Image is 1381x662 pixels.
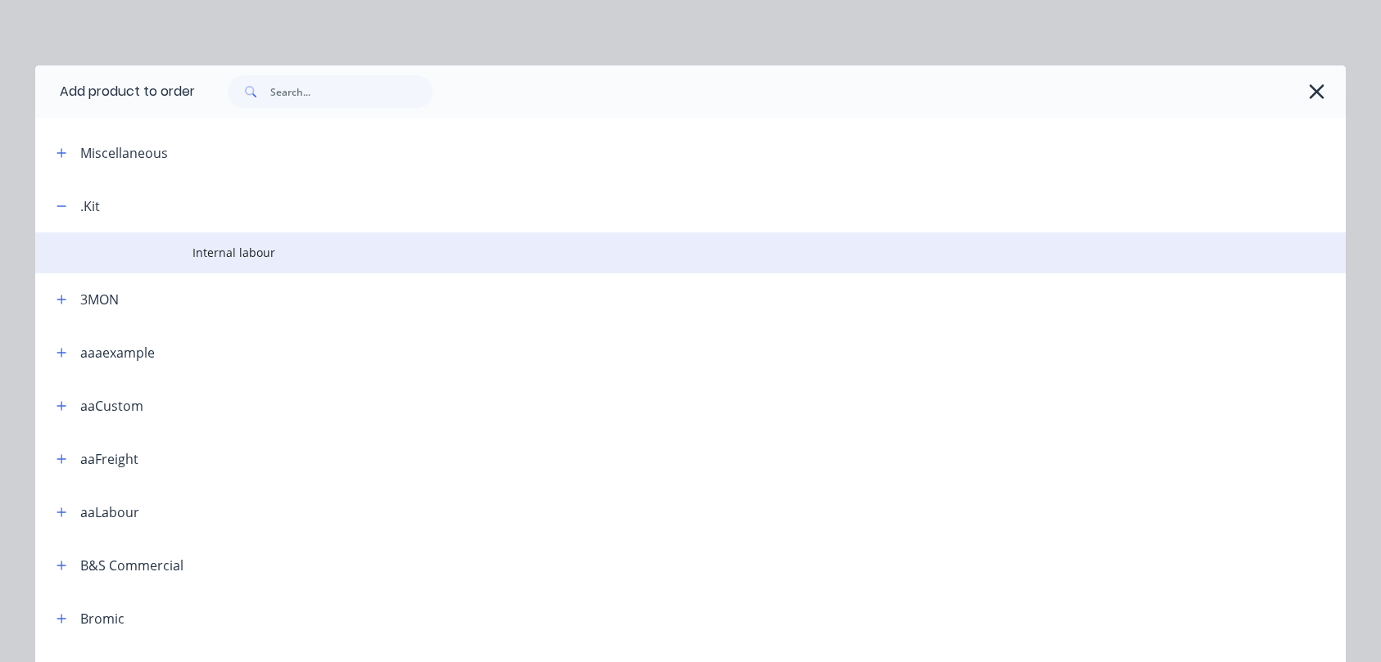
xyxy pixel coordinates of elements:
div: aaCustom [80,396,143,416]
div: aaaexample [80,343,155,363]
div: B&S Commercial [80,556,183,575]
div: aaLabour [80,502,139,522]
div: Miscellaneous [80,143,168,163]
div: Bromic [80,609,125,628]
div: Add product to order [35,65,195,118]
input: Search... [270,75,432,108]
span: Internal labour [192,244,1115,261]
div: 3MON [80,290,119,309]
div: aaFreight [80,449,138,469]
div: .Kit [80,196,100,216]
